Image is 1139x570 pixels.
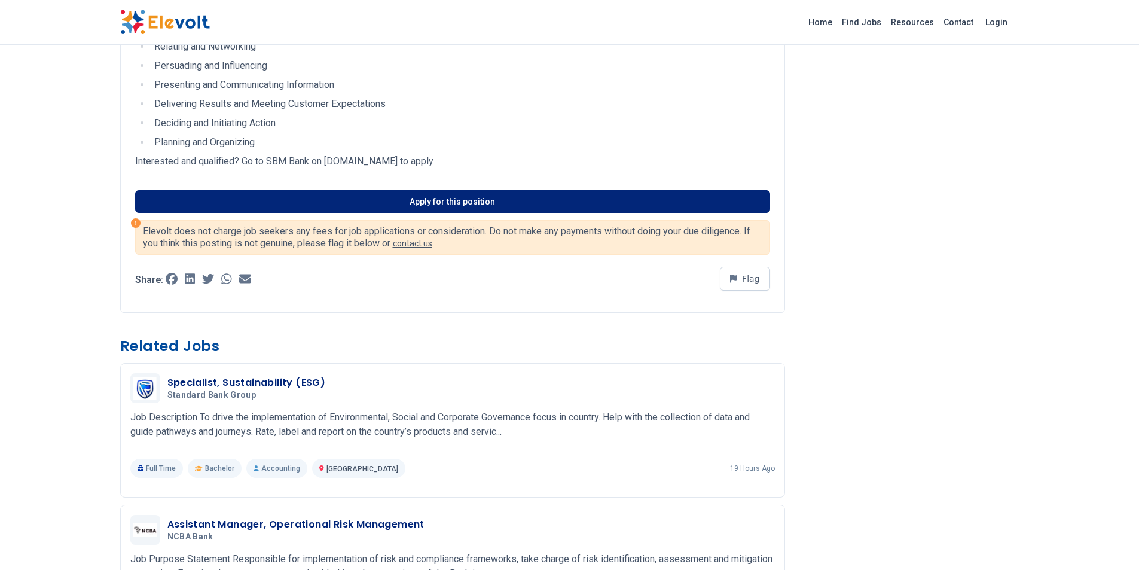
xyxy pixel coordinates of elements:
[151,39,770,54] li: Relating and Networking
[246,459,307,478] p: Accounting
[205,464,234,473] span: Bachelor
[151,116,770,130] li: Deciding and Initiating Action
[135,154,770,169] p: Interested and qualified? Go to SBM Bank on [DOMAIN_NAME] to apply
[886,13,939,32] a: Resources
[151,59,770,73] li: Persuading and Influencing
[393,239,432,248] a: contact us
[978,10,1015,34] a: Login
[133,523,157,537] img: NCBA Bank
[720,267,770,291] button: Flag
[120,337,785,356] h3: Related Jobs
[167,532,213,542] span: NCBA Bank
[133,377,157,400] img: Standard Bank Group
[730,464,775,473] p: 19 hours ago
[135,275,163,285] p: Share:
[130,459,184,478] p: Full Time
[167,390,256,401] span: Standard Bank Group
[135,190,770,213] a: Apply for this position
[1079,513,1139,570] iframe: Chat Widget
[167,517,425,532] h3: Assistant Manager, Operational Risk Management
[939,13,978,32] a: Contact
[130,410,775,439] p: Job Description To drive the implementation of Environmental, Social and Corporate Governance foc...
[151,97,770,111] li: Delivering Results and Meeting Customer Expectations
[151,135,770,150] li: Planning and Organizing
[837,13,886,32] a: Find Jobs
[167,376,326,390] h3: Specialist, Sustainability (ESG)
[151,78,770,92] li: Presenting and Communicating Information
[120,10,210,35] img: Elevolt
[326,465,398,473] span: [GEOGRAPHIC_DATA]
[130,373,775,478] a: Standard Bank GroupSpecialist, Sustainability (ESG)Standard Bank GroupJob Description To drive th...
[804,13,837,32] a: Home
[143,225,762,249] p: Elevolt does not charge job seekers any fees for job applications or consideration. Do not make a...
